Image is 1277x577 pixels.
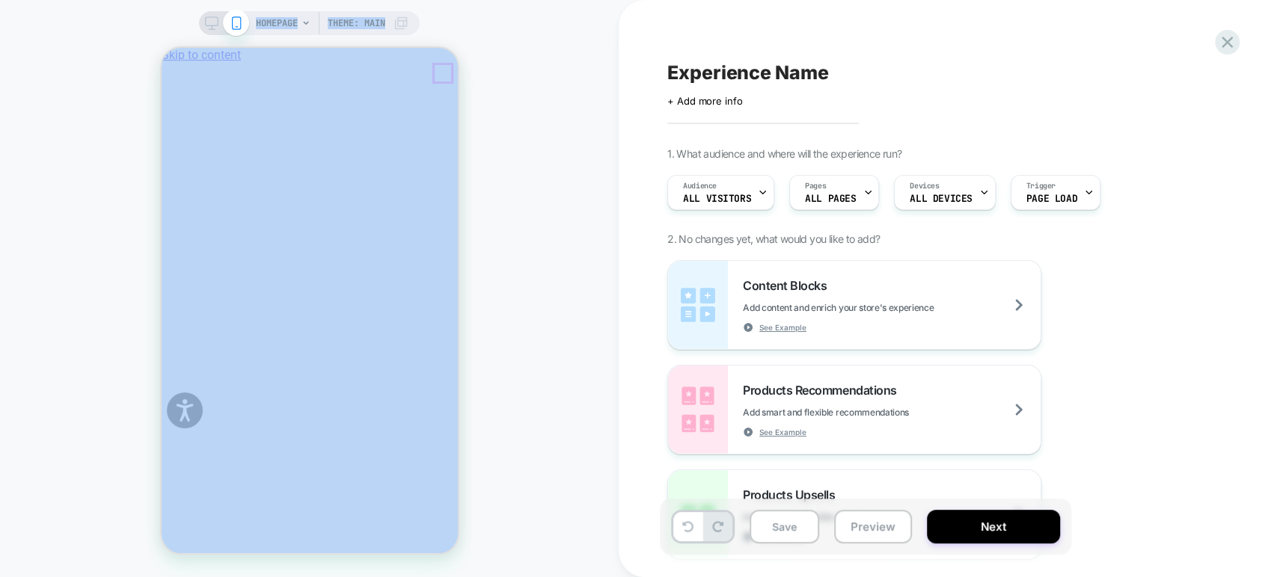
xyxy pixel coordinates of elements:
span: 1. What audience and where will the experience run? [667,147,901,160]
span: See Example [759,322,806,333]
span: Pages [805,181,826,191]
button: Next [927,510,1060,543]
span: ALL DEVICES [910,194,972,204]
span: 2. No changes yet, what would you like to add? [667,232,880,245]
span: Trigger [1026,181,1056,191]
span: See Example [759,427,806,437]
span: + Add more info [667,95,742,107]
button: Preview [834,510,912,543]
span: ALL PAGES [805,194,856,204]
span: Products Upsells [743,487,842,502]
span: Devices [910,181,939,191]
span: Experience Name [667,61,828,84]
span: Theme: MAIN [328,11,385,35]
span: Audience [683,181,717,191]
span: HOMEPAGE [256,11,298,35]
span: Add smart and flexible recommendations [743,407,984,418]
span: Products Recommendations [743,383,904,398]
span: Page Load [1026,194,1077,204]
span: Content Blocks [743,278,834,293]
button: Save [750,510,819,543]
span: Add content and enrich your store's experience [743,302,1008,313]
span: All Visitors [683,194,751,204]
